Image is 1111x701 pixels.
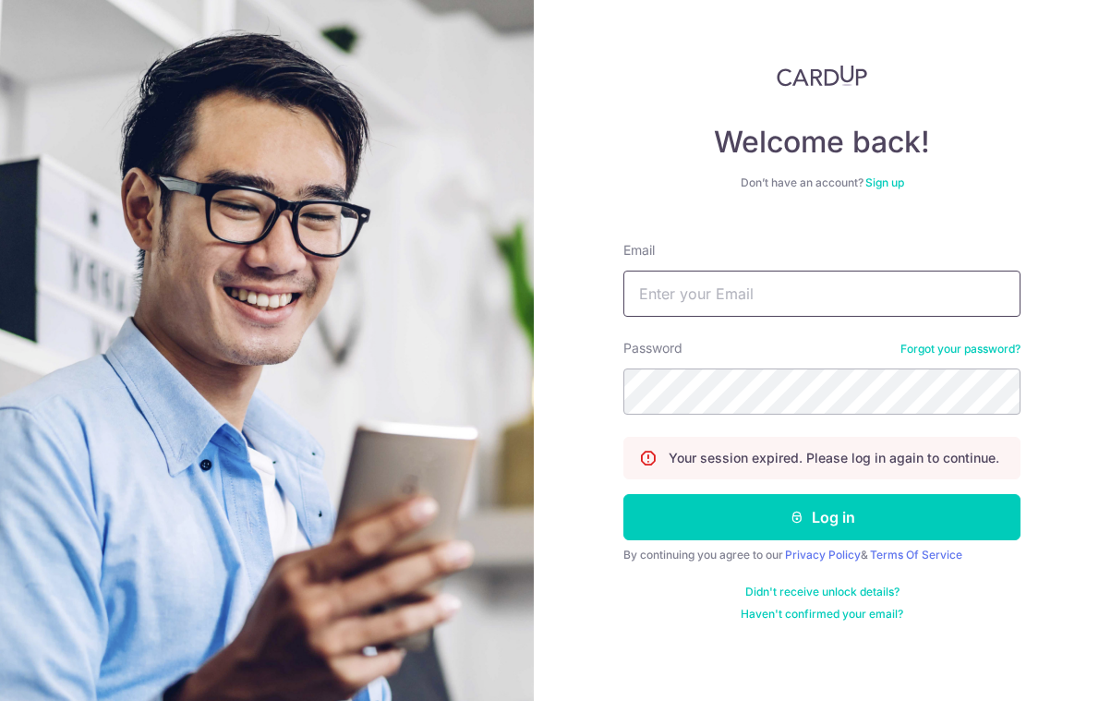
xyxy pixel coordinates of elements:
[900,342,1020,357] a: Forgot your password?
[623,271,1020,317] input: Enter your Email
[623,548,1020,562] div: By continuing you agree to our &
[741,607,903,622] a: Haven't confirmed your email?
[669,449,999,467] p: Your session expired. Please log in again to continue.
[623,175,1020,190] div: Don’t have an account?
[785,548,861,562] a: Privacy Policy
[623,241,655,260] label: Email
[623,124,1020,161] h4: Welcome back!
[777,65,867,87] img: CardUp Logo
[865,175,904,189] a: Sign up
[623,494,1020,540] button: Log in
[623,339,682,357] label: Password
[745,585,900,599] a: Didn't receive unlock details?
[870,548,962,562] a: Terms Of Service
